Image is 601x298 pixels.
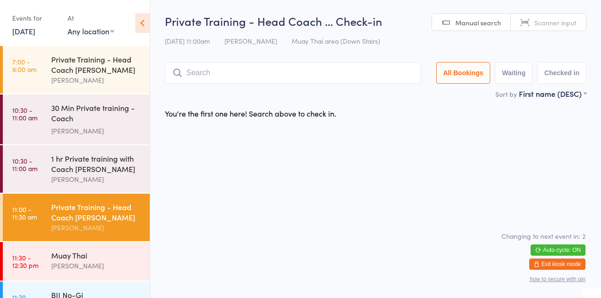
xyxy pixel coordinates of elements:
[165,62,421,84] input: Search
[224,36,277,46] span: [PERSON_NAME]
[3,46,150,94] a: 7:00 -8:00 amPrivate Training - Head Coach [PERSON_NAME][PERSON_NAME]
[530,276,586,282] button: how to secure with pin
[68,26,114,36] div: Any location
[12,205,37,220] time: 11:00 - 11:30 am
[12,10,58,26] div: Events for
[12,157,38,172] time: 10:30 - 11:00 am
[51,75,142,86] div: [PERSON_NAME]
[534,18,577,27] span: Scanner input
[165,36,210,46] span: [DATE] 11:00am
[455,18,501,27] span: Manual search
[51,222,142,233] div: [PERSON_NAME]
[51,54,142,75] div: Private Training - Head Coach [PERSON_NAME]
[51,202,142,222] div: Private Training - Head Coach [PERSON_NAME]
[51,102,142,125] div: 30 Min Private training - Coach [GEOGRAPHIC_DATA]
[537,62,586,84] button: Checked in
[51,153,142,174] div: 1 hr Private training with Coach [PERSON_NAME]
[495,89,517,99] label: Sort by
[165,108,336,118] div: You're the first one here! Search above to check in.
[51,260,142,271] div: [PERSON_NAME]
[529,259,586,270] button: Exit kiosk mode
[12,254,39,269] time: 11:30 - 12:30 pm
[519,88,586,99] div: First name (DESC)
[292,36,380,46] span: Muay Thai area (Down Stairs)
[51,174,142,185] div: [PERSON_NAME]
[436,62,491,84] button: All Bookings
[51,250,142,260] div: Muay Thai
[68,10,114,26] div: At
[12,26,35,36] a: [DATE]
[3,94,150,144] a: 10:30 -11:00 am30 Min Private training - Coach [GEOGRAPHIC_DATA][PERSON_NAME]
[12,58,37,73] time: 7:00 - 8:00 am
[495,62,532,84] button: Waiting
[3,194,150,241] a: 11:00 -11:30 amPrivate Training - Head Coach [PERSON_NAME][PERSON_NAME]
[531,244,586,256] button: Auto-cycle: ON
[51,125,142,136] div: [PERSON_NAME]
[501,231,586,241] div: Changing to next event in: 2
[165,13,586,29] h2: Private Training - Head Coach … Check-in
[3,145,150,193] a: 10:30 -11:00 am1 hr Private training with Coach [PERSON_NAME][PERSON_NAME]
[12,106,38,121] time: 10:30 - 11:00 am
[3,242,150,281] a: 11:30 -12:30 pmMuay Thai[PERSON_NAME]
